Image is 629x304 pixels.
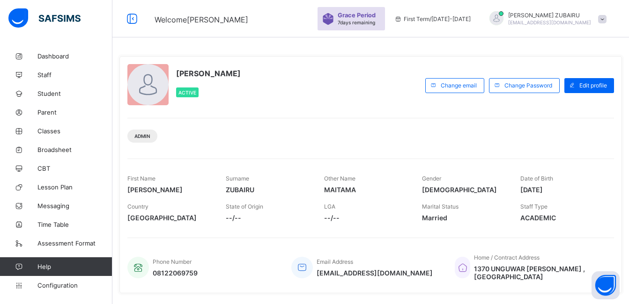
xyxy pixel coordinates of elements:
span: Date of Birth [520,175,553,182]
span: [EMAIL_ADDRESS][DOMAIN_NAME] [508,20,591,25]
span: Change Password [504,82,552,89]
span: [PERSON_NAME] [127,186,212,194]
span: Other Name [324,175,355,182]
span: [DEMOGRAPHIC_DATA] [422,186,506,194]
span: 08122069759 [153,269,198,277]
span: Help [37,263,112,270]
span: First Name [127,175,155,182]
span: Admin [134,133,150,139]
span: Configuration [37,282,112,289]
span: --/-- [226,214,310,222]
div: SAGEERZUBAIRU [480,11,611,27]
span: Lesson Plan [37,183,112,191]
span: 1370 UNGUWAR [PERSON_NAME] , [GEOGRAPHIC_DATA] [474,265,605,281]
span: [EMAIL_ADDRESS][DOMAIN_NAME] [317,269,433,277]
span: Dashboard [37,52,112,60]
span: session/term information [394,15,471,22]
span: Active [178,90,196,95]
span: ACADEMIC [520,214,605,222]
span: Phone Number [153,258,192,265]
span: [GEOGRAPHIC_DATA] [127,214,212,222]
span: Home / Contract Address [474,254,540,261]
span: Time Table [37,221,112,228]
img: safsims [8,8,81,28]
span: State of Origin [226,203,263,210]
span: CBT [37,165,112,172]
span: Assessment Format [37,239,112,247]
span: Marital Status [422,203,459,210]
img: sticker-purple.71386a28dfed39d6af7621340158ba97.svg [322,13,334,25]
span: Staff [37,71,112,79]
span: Student [37,90,112,97]
span: Change email [441,82,477,89]
span: --/-- [324,214,408,222]
span: Edit profile [579,82,607,89]
span: Staff Type [520,203,548,210]
button: Open asap [592,271,620,299]
span: 7 days remaining [338,20,375,25]
span: MAITAMA [324,186,408,194]
span: ZUBAIRU [226,186,310,194]
span: Welcome [PERSON_NAME] [155,15,248,24]
span: Surname [226,175,249,182]
span: Gender [422,175,441,182]
span: Married [422,214,506,222]
span: Broadsheet [37,146,112,153]
span: [PERSON_NAME] [176,69,241,78]
span: Classes [37,127,112,135]
span: Email Address [317,258,353,265]
span: Messaging [37,202,112,210]
span: Grace Period [338,12,376,19]
span: [PERSON_NAME] ZUBAIRU [508,12,591,19]
span: LGA [324,203,335,210]
span: Parent [37,109,112,116]
span: [DATE] [520,186,605,194]
span: Country [127,203,148,210]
